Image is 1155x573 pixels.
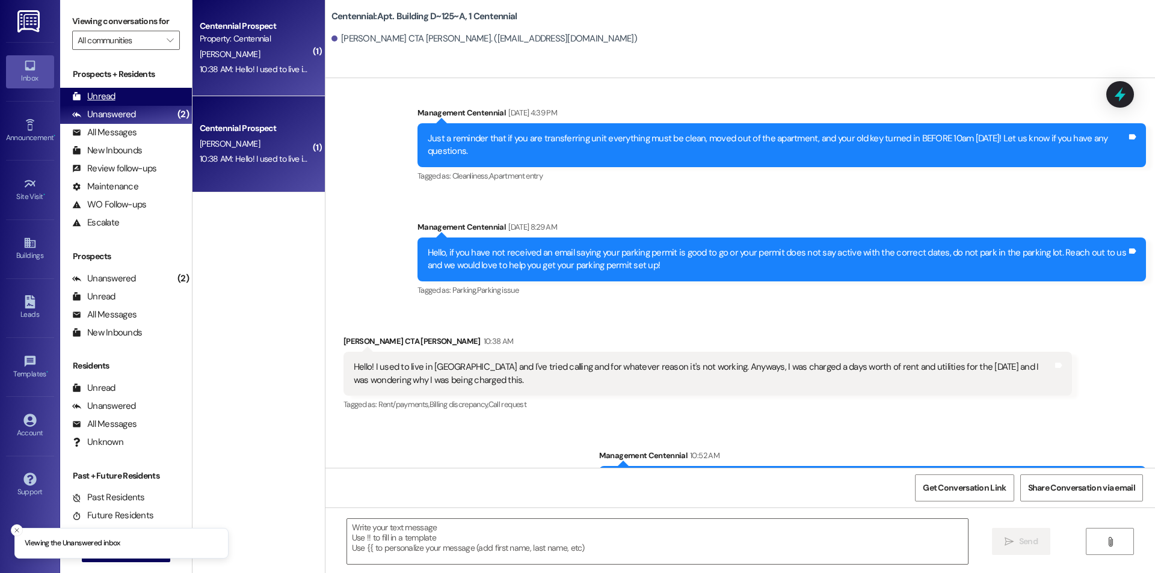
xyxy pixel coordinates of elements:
i:  [1106,537,1115,547]
div: Centennial Prospect [200,122,311,135]
div: Review follow-ups [72,162,156,175]
span: • [54,132,55,140]
span: Call request [488,399,526,409]
div: Unanswered [72,400,136,412]
div: New Inbounds [72,144,142,157]
label: Viewing conversations for [72,12,180,31]
span: Billing discrepancy , [430,399,488,409]
div: Hello! I used to live in [GEOGRAPHIC_DATA] and I've tried calling and for whatever reason it's no... [354,361,1053,387]
div: Unread [72,290,115,303]
div: All Messages [72,418,137,431]
div: Tagged as: [417,281,1146,299]
div: (2) [174,105,192,124]
div: Unread [72,90,115,103]
a: Account [6,410,54,443]
div: (2) [174,269,192,288]
i:  [1005,537,1014,547]
div: Unanswered [72,108,136,121]
div: Tagged as: [343,396,1072,413]
div: Past + Future Residents [60,470,192,482]
div: [PERSON_NAME] CTA [PERSON_NAME] [343,335,1072,352]
div: 10:38 AM [481,335,514,348]
span: Parking , [452,285,477,295]
div: Management Centennial [417,221,1146,237]
span: • [43,191,45,199]
div: Future Residents [72,509,153,522]
div: Unanswered [72,272,136,285]
div: Tagged as: [417,167,1146,185]
div: [PERSON_NAME] CTA [PERSON_NAME]. ([EMAIL_ADDRESS][DOMAIN_NAME]) [331,32,637,45]
div: 10:38 AM: Hello! I used to live in [GEOGRAPHIC_DATA] and I've tried calling and for whatever reas... [200,153,1027,164]
div: Just a reminder that if you are transferring unit everything must be clean, moved out of the apar... [428,132,1127,158]
div: Past Residents [72,491,145,504]
i:  [167,35,173,45]
a: Buildings [6,233,54,265]
div: Unknown [72,436,123,449]
button: Share Conversation via email [1020,474,1143,501]
button: Send [992,528,1050,555]
div: 10:52 AM [687,449,719,462]
button: Get Conversation Link [915,474,1014,501]
div: Residents [60,360,192,372]
div: Hello, if you have not received an email saying your parking permit is good to go or your permit ... [428,247,1127,272]
span: • [46,368,48,376]
div: All Messages [72,126,137,139]
span: Share Conversation via email [1028,482,1135,494]
div: 10:38 AM: Hello! I used to live in [GEOGRAPHIC_DATA] and I've tried calling and for whatever reas... [200,64,1027,75]
img: ResiDesk Logo [17,10,42,32]
span: Send [1019,535,1038,548]
input: All communities [78,31,161,50]
div: All Messages [72,308,137,321]
span: Get Conversation Link [923,482,1006,494]
a: Leads [6,292,54,324]
a: Templates • [6,351,54,384]
div: New Inbounds [72,326,142,339]
span: [PERSON_NAME] [200,49,260,60]
div: Property: Centennial [200,32,311,45]
div: Prospects + Residents [60,68,192,81]
div: [DATE] 4:39 PM [505,106,557,119]
button: Close toast [11,524,23,536]
span: Cleanliness , [452,171,489,181]
div: [DATE] 8:29 AM [505,221,557,233]
div: Maintenance [72,180,138,193]
div: Prospects [60,250,192,263]
p: Viewing the Unanswered inbox [25,538,120,549]
span: Apartment entry [489,171,543,181]
span: Rent/payments , [378,399,430,409]
a: Site Visit • [6,174,54,206]
a: Inbox [6,55,54,88]
div: Management Centennial [417,106,1146,123]
div: Escalate [72,216,119,229]
div: Centennial Prospect [200,20,311,32]
b: Centennial: Apt. Building D~125~A, 1 Centennial [331,10,517,23]
a: Support [6,469,54,501]
span: Parking issue [477,285,519,295]
div: WO Follow-ups [72,198,146,211]
div: Unread [72,382,115,394]
span: [PERSON_NAME] [200,138,260,149]
div: Management Centennial [599,449,1146,466]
